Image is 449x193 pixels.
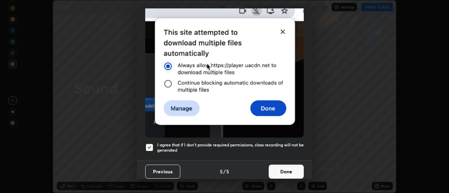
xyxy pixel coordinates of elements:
[269,165,304,179] button: Done
[223,168,226,175] h4: /
[145,165,180,179] button: Previous
[226,168,229,175] h4: 5
[220,168,223,175] h4: 5
[157,142,304,153] h5: I agree that if I don't provide required permissions, class recording will not be generated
